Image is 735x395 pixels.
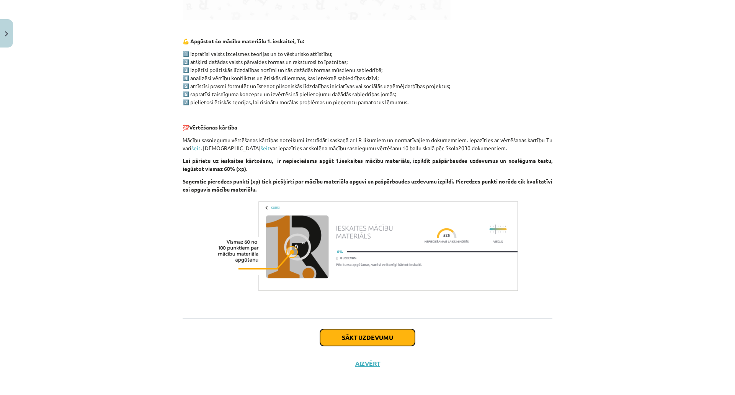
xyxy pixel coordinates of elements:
button: Aizvērt [353,360,382,367]
strong: Saņemtie pieredzes punkti (xp) tiek piešķirti par mācību materiāla apguvi un pašpārbaudes uzdevum... [183,178,552,193]
img: icon-close-lesson-0947bae3869378f0d4975bcd49f059093ad1ed9edebbc8119c70593378902aed.svg [5,31,8,36]
strong: Vērtēšanas kārtība [189,124,237,131]
p: Mācību sasniegumu vērtēšanas kārtības noteikumi izstrādāti saskaņā ar LR likumiem un normatīvajie... [183,136,552,152]
strong: 💪 Apgūstot šo mācību materiālu 1. ieskaitei, Tu: [183,38,304,44]
p: 💯 [183,123,552,131]
button: Sākt uzdevumu [320,329,415,346]
strong: Lai pārietu uz ieskaites kārtošanu, ir nepieciešams apgūt 1.ieskaites mācību materiālu, izpildīt ... [183,157,552,172]
p: 1️⃣ izpratīsi valsts izcelsmes teorijas un to vēsturisko attīstību; 2️⃣ atšķirsi dažādas valsts p... [183,50,552,106]
a: šeit [261,144,270,151]
a: šeit [191,144,201,151]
